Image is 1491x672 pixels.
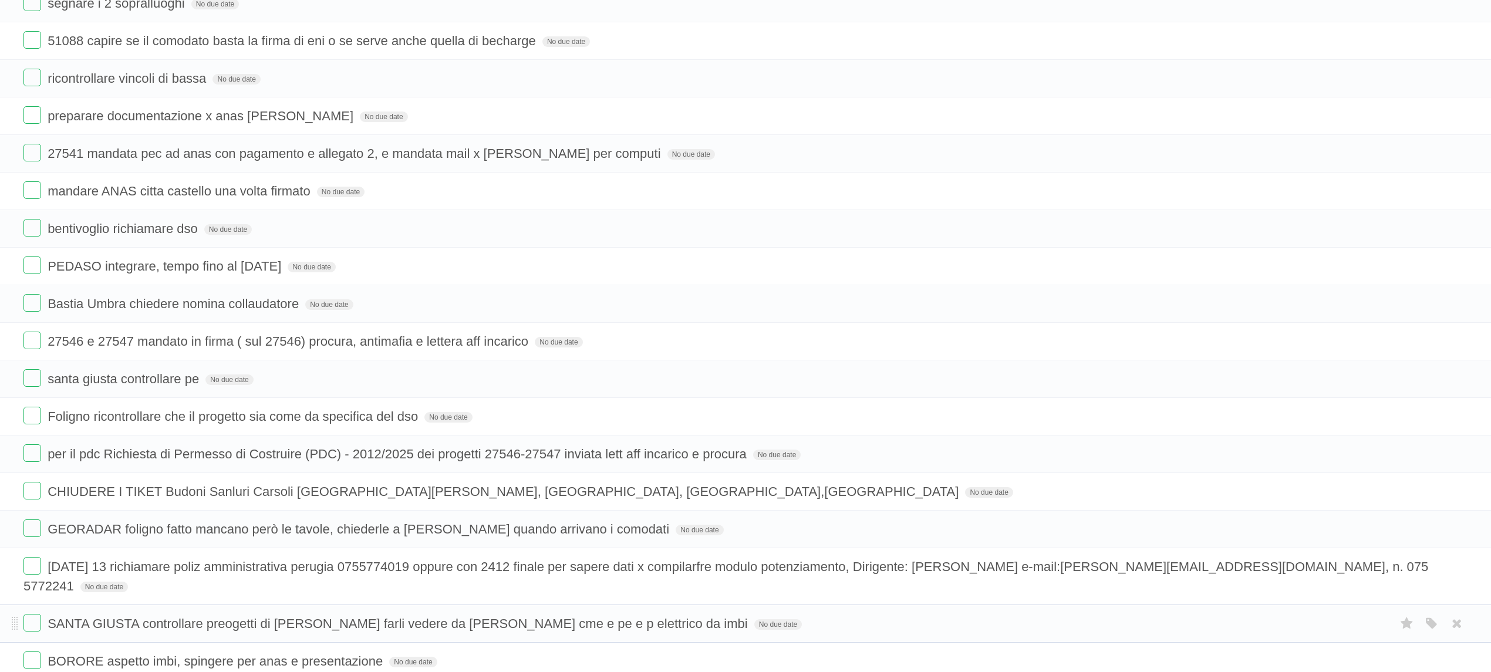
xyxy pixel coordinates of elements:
span: No due date [542,36,590,47]
label: Done [23,614,41,632]
label: Done [23,106,41,124]
span: No due date [424,412,472,423]
span: PEDASO integrare, tempo fino al [DATE] [48,259,284,273]
label: Done [23,219,41,237]
span: No due date [317,187,365,197]
span: santa giusta controllare pe [48,372,202,386]
label: Done [23,407,41,424]
span: No due date [360,112,407,122]
label: Done [23,256,41,274]
span: Bastia Umbra chiedere nomina collaudatore [48,296,302,311]
label: Star task [1396,614,1418,633]
span: No due date [676,525,723,535]
span: bentivoglio richiamare dso [48,221,201,236]
span: GEORADAR foligno fatto mancano però le tavole, chiederle a [PERSON_NAME] quando arrivano i comodati [48,522,672,536]
label: Done [23,444,41,462]
span: No due date [753,450,801,460]
span: No due date [205,374,253,385]
span: No due date [667,149,715,160]
span: [DATE] 13 richiamare poliz amministrativa perugia 0755774019 oppure con 2412 finale per sapere da... [23,559,1428,593]
label: Done [23,519,41,537]
span: No due date [288,262,335,272]
span: mandare ANAS citta castello una volta firmato [48,184,313,198]
label: Done [23,482,41,499]
label: Done [23,69,41,86]
span: No due date [305,299,353,310]
span: preparare documentazione x anas [PERSON_NAME] [48,109,356,123]
span: SANTA GIUSTA controllare preogetti di [PERSON_NAME] farli vedere da [PERSON_NAME] cme e pe e p el... [48,616,751,631]
span: No due date [80,582,128,592]
label: Done [23,294,41,312]
span: 27546 e 27547 mandato in firma ( sul 27546) procura, antimafia e lettera aff incarico [48,334,531,349]
label: Done [23,369,41,387]
label: Done [23,332,41,349]
span: CHIUDERE I TIKET Budoni Sanluri Carsoli [GEOGRAPHIC_DATA][PERSON_NAME], [GEOGRAPHIC_DATA], [GEOGR... [48,484,962,499]
span: No due date [754,619,802,630]
label: Done [23,144,41,161]
span: ricontrollare vincoli di bassa [48,71,209,86]
span: No due date [965,487,1013,498]
span: No due date [204,224,252,235]
span: 51088 capire se il comodato basta la firma di eni o se serve anche quella di becharge [48,33,539,48]
label: Done [23,181,41,199]
span: Foligno ricontrollare che il progetto sia come da specifica del dso [48,409,421,424]
span: No due date [389,657,437,667]
label: Done [23,651,41,669]
label: Done [23,31,41,49]
span: No due date [535,337,582,347]
span: BORORE aspetto imbi, spingere per anas e presentazione [48,654,386,668]
span: No due date [212,74,260,85]
span: per il pdc Richiesta di Permesso di Costruire (PDC) - 2012/2025 dei progetti 27546-27547 inviata ... [48,447,750,461]
label: Done [23,557,41,575]
span: 27541 mandata pec ad anas con pagamento e allegato 2, e mandata mail x [PERSON_NAME] per computi [48,146,663,161]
